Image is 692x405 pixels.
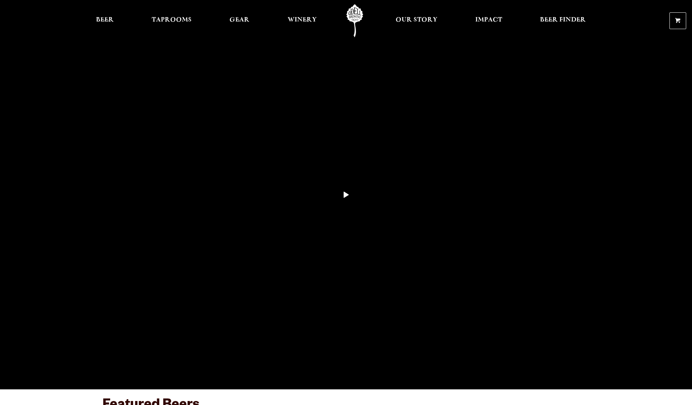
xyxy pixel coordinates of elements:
[471,4,507,37] a: Impact
[91,4,119,37] a: Beer
[225,4,254,37] a: Gear
[391,4,442,37] a: Our Story
[147,4,196,37] a: Taprooms
[229,17,249,23] span: Gear
[341,4,368,37] a: Odell Home
[283,4,321,37] a: Winery
[152,17,192,23] span: Taprooms
[396,17,437,23] span: Our Story
[540,17,586,23] span: Beer Finder
[535,4,591,37] a: Beer Finder
[288,17,317,23] span: Winery
[475,17,502,23] span: Impact
[96,17,114,23] span: Beer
